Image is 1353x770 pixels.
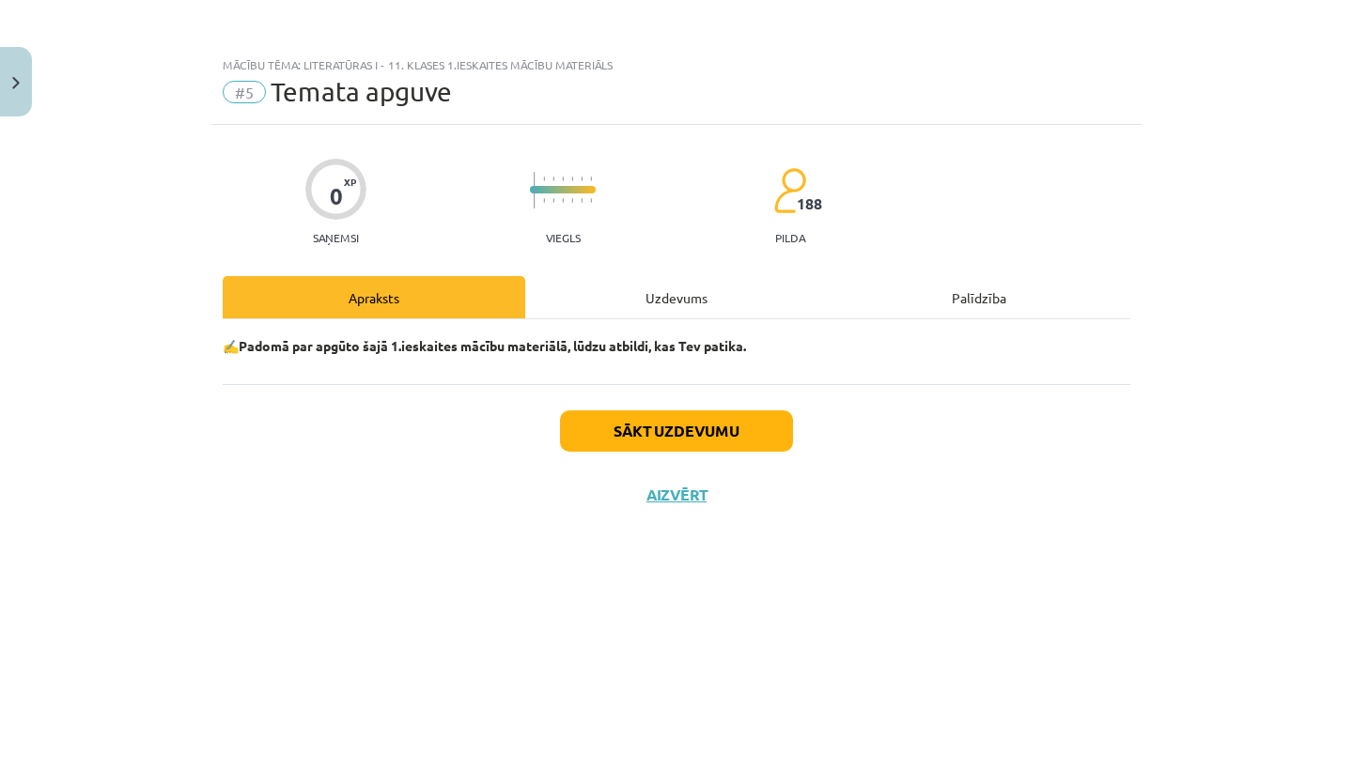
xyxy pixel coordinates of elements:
p: Saņemsi [305,231,366,244]
img: icon-short-line-57e1e144782c952c97e751825c79c345078a6d821885a25fce030b3d8c18986b.svg [552,177,554,181]
div: Apraksts [223,276,525,318]
img: icon-long-line-d9ea69661e0d244f92f715978eff75569469978d946b2353a9bb055b3ed8787d.svg [534,172,536,208]
div: Uzdevums [525,276,828,318]
div: Mācību tēma: Literatūras i - 11. klases 1.ieskaites mācību materiāls [223,58,1130,71]
button: Aizvērt [641,485,712,504]
img: icon-short-line-57e1e144782c952c97e751825c79c345078a6d821885a25fce030b3d8c18986b.svg [590,198,592,203]
p: pilda [775,231,805,244]
img: icon-short-line-57e1e144782c952c97e751825c79c345078a6d821885a25fce030b3d8c18986b.svg [543,177,545,181]
span: Temata apguve [271,76,452,107]
div: 0 [330,183,343,209]
span: XP [344,177,356,187]
button: Sākt uzdevumu [560,410,793,452]
p: Viegls [546,231,581,244]
span: 188 [797,195,822,212]
img: icon-short-line-57e1e144782c952c97e751825c79c345078a6d821885a25fce030b3d8c18986b.svg [562,198,564,203]
strong: ✍️Padomā par apgūto šajā 1.ieskaites mācību materiālā, lūdzu atbildi, kas Tev patika. [223,337,746,354]
img: icon-close-lesson-0947bae3869378f0d4975bcd49f059093ad1ed9edebbc8119c70593378902aed.svg [12,77,20,89]
img: icon-short-line-57e1e144782c952c97e751825c79c345078a6d821885a25fce030b3d8c18986b.svg [552,198,554,203]
img: icon-short-line-57e1e144782c952c97e751825c79c345078a6d821885a25fce030b3d8c18986b.svg [571,177,573,181]
img: icon-short-line-57e1e144782c952c97e751825c79c345078a6d821885a25fce030b3d8c18986b.svg [590,177,592,181]
div: Palīdzība [828,276,1130,318]
img: icon-short-line-57e1e144782c952c97e751825c79c345078a6d821885a25fce030b3d8c18986b.svg [543,198,545,203]
img: icon-short-line-57e1e144782c952c97e751825c79c345078a6d821885a25fce030b3d8c18986b.svg [581,177,583,181]
img: icon-short-line-57e1e144782c952c97e751825c79c345078a6d821885a25fce030b3d8c18986b.svg [571,198,573,203]
span: #5 [223,81,266,103]
img: icon-short-line-57e1e144782c952c97e751825c79c345078a6d821885a25fce030b3d8c18986b.svg [562,177,564,181]
img: icon-short-line-57e1e144782c952c97e751825c79c345078a6d821885a25fce030b3d8c18986b.svg [581,198,583,203]
img: students-c634bb4e5e11cddfef0936a35e636f08e4e9abd3cc4e673bd6f9a4125e45ecb1.svg [773,167,806,214]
